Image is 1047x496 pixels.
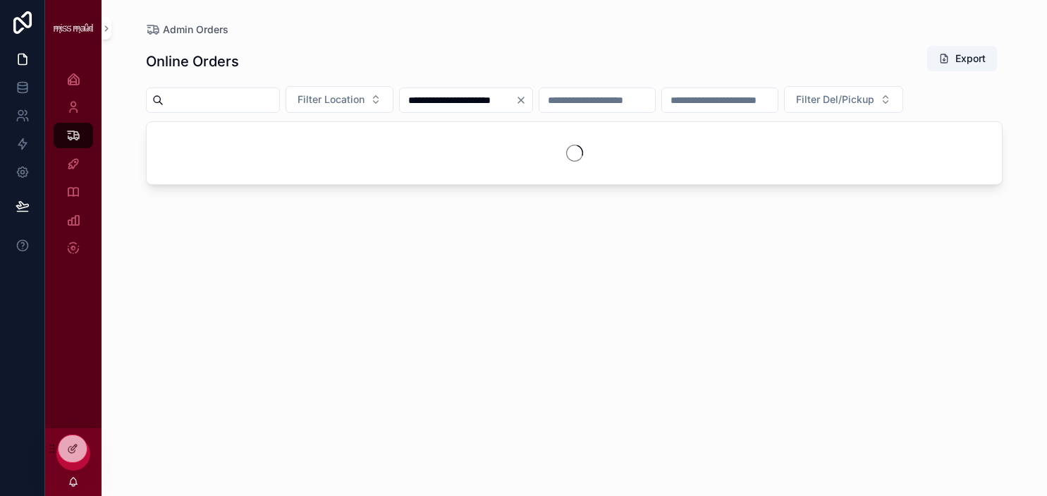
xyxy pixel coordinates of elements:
div: scrollable content [45,56,102,279]
img: App logo [54,23,93,33]
button: Select Button [784,86,903,113]
button: Export [927,46,997,71]
span: Filter Location [298,92,365,107]
button: Clear [515,95,532,106]
span: Filter Del/Pickup [796,92,874,107]
button: Select Button [286,86,393,113]
span: Admin Orders [163,23,228,37]
a: Admin Orders [146,23,228,37]
h1: Online Orders [146,52,239,71]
